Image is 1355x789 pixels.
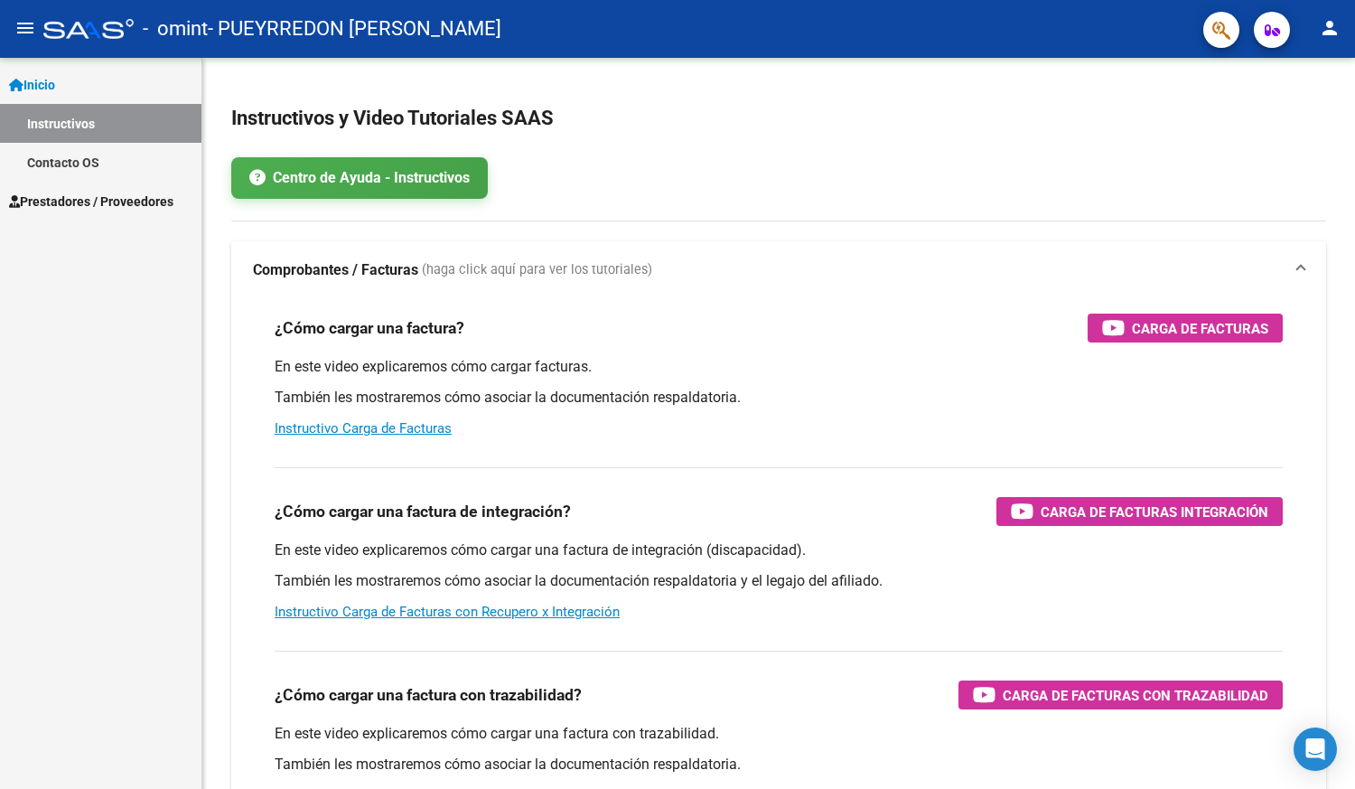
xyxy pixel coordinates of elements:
p: También les mostraremos cómo asociar la documentación respaldatoria y el legajo del afiliado. [275,571,1283,591]
strong: Comprobantes / Facturas [253,260,418,280]
span: Carga de Facturas con Trazabilidad [1003,684,1268,707]
a: Instructivo Carga de Facturas con Recupero x Integración [275,604,620,620]
p: También les mostraremos cómo asociar la documentación respaldatoria. [275,755,1283,775]
p: En este video explicaremos cómo cargar facturas. [275,357,1283,377]
mat-icon: person [1319,17,1341,39]
span: Carga de Facturas Integración [1041,501,1268,523]
span: Carga de Facturas [1132,317,1268,340]
span: Prestadores / Proveedores [9,192,173,211]
span: (haga click aquí para ver los tutoriales) [422,260,652,280]
button: Carga de Facturas Integración [996,497,1283,526]
h3: ¿Cómo cargar una factura? [275,315,464,341]
a: Centro de Ayuda - Instructivos [231,157,488,199]
mat-expansion-panel-header: Comprobantes / Facturas (haga click aquí para ver los tutoriales) [231,241,1326,299]
p: En este video explicaremos cómo cargar una factura de integración (discapacidad). [275,540,1283,560]
button: Carga de Facturas con Trazabilidad [958,681,1283,709]
span: - PUEYRREDON [PERSON_NAME] [208,9,501,49]
mat-icon: menu [14,17,36,39]
span: - omint [143,9,208,49]
span: Inicio [9,75,55,95]
a: Instructivo Carga de Facturas [275,420,452,437]
h3: ¿Cómo cargar una factura con trazabilidad? [275,682,582,708]
h3: ¿Cómo cargar una factura de integración? [275,499,571,524]
button: Carga de Facturas [1088,314,1283,343]
p: También les mostraremos cómo asociar la documentación respaldatoria. [275,388,1283,408]
div: Open Intercom Messenger [1294,728,1337,771]
p: En este video explicaremos cómo cargar una factura con trazabilidad. [275,724,1283,744]
h2: Instructivos y Video Tutoriales SAAS [231,101,1326,136]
